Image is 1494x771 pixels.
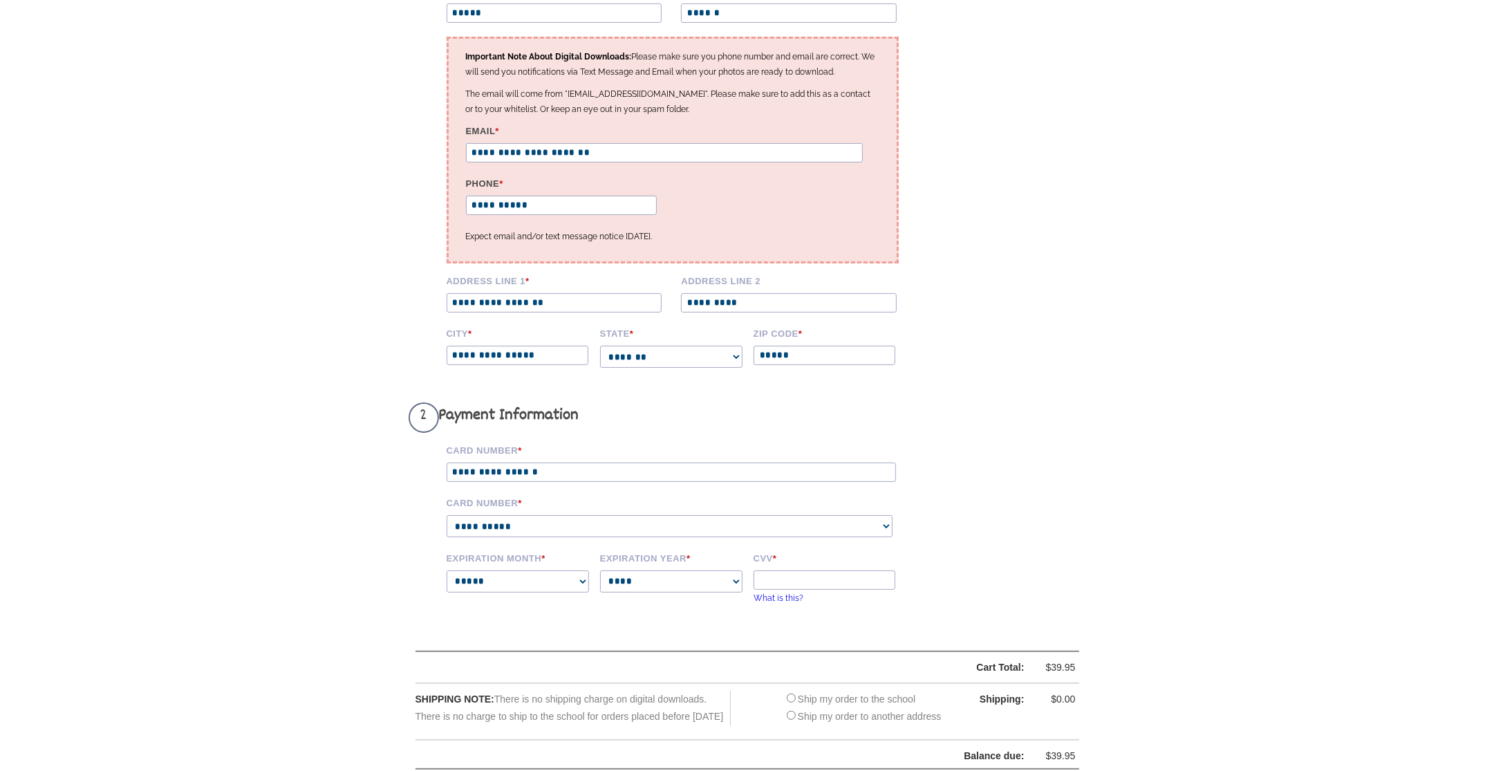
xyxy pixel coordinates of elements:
[447,443,917,456] label: Card Number
[600,551,744,564] label: Expiration Year
[466,86,879,117] p: The email will come from "[EMAIL_ADDRESS][DOMAIN_NAME]". Please make sure to add this as a contac...
[466,124,879,136] label: Email
[447,496,917,508] label: Card Number
[447,551,590,564] label: Expiration Month
[681,274,906,286] label: Address Line 2
[416,747,1025,765] div: Balance due:
[451,659,1025,676] div: Cart Total:
[447,326,590,339] label: City
[754,551,897,564] label: CVV
[754,593,803,603] a: What is this?
[1034,659,1076,676] div: $39.95
[754,326,897,339] label: Zip code
[447,274,672,286] label: Address Line 1
[409,402,917,433] h3: Payment Information
[955,691,1025,708] div: Shipping:
[466,176,664,189] label: Phone
[409,402,439,433] span: 2
[783,691,942,725] div: Ship my order to the school Ship my order to another address
[600,326,744,339] label: State
[415,691,731,725] div: There is no shipping charge on digital downloads. There is no charge to ship to the school for or...
[466,52,632,62] strong: Important Note About Digital Downloads:
[466,49,879,80] p: Please make sure you phone number and email are correct. We will send you notifications via Text ...
[1034,747,1076,765] div: $39.95
[466,229,879,244] p: Expect email and/or text message notice [DATE].
[1034,691,1076,708] div: $0.00
[415,694,494,705] span: SHIPPING NOTE:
